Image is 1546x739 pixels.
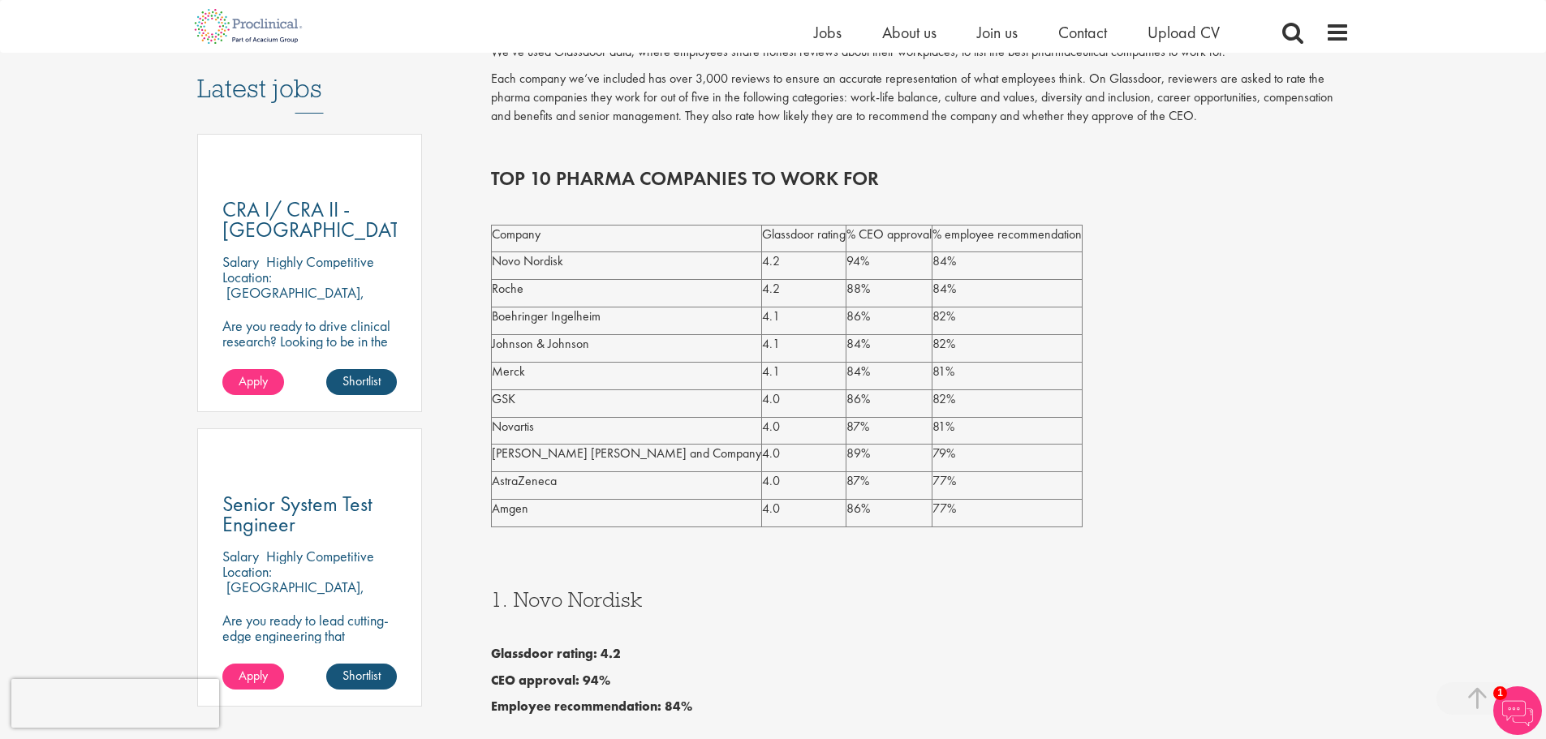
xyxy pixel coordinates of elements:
[492,363,761,381] p: Merck
[1148,22,1220,43] a: Upload CV
[491,70,1350,126] p: Each company we’ve included has over 3,000 reviews to ensure an accurate representation of what e...
[932,363,1082,381] p: 81%
[1493,686,1542,735] img: Chatbot
[326,664,397,690] a: Shortlist
[492,335,761,354] p: Johnson & Johnson
[932,307,1082,326] p: 82%
[492,390,761,409] p: GSK
[762,307,846,326] p: 4.1
[222,252,259,271] span: Salary
[222,494,398,535] a: Senior System Test Engineer
[239,667,268,684] span: Apply
[932,335,1082,354] p: 82%
[222,200,398,240] a: CRA I/ CRA II - [GEOGRAPHIC_DATA]
[846,280,932,299] p: 88%
[222,268,272,286] span: Location:
[846,418,932,436] p: 87%
[222,283,364,317] p: [GEOGRAPHIC_DATA], [GEOGRAPHIC_DATA]
[222,490,373,538] span: Senior System Test Engineer
[846,472,932,491] p: 87%
[846,226,932,244] p: % CEO approval
[846,335,932,354] p: 84%
[762,390,846,409] p: 4.0
[491,698,692,715] b: Employee recommendation: 84%
[762,500,846,518] p: 4.0
[814,22,842,43] a: Jobs
[491,168,1350,189] h2: Top 10 pharma companies to work for
[222,612,398,674] p: Are you ready to lead cutting-edge engineering that accelerate clinical breakthroughs in biotech?
[492,500,761,518] p: Amgen
[762,472,846,491] p: 4.0
[932,500,1082,518] p: 77%
[846,500,932,518] p: 86%
[197,34,423,114] h3: Latest jobs
[222,195,418,243] span: CRA I/ CRA II - [GEOGRAPHIC_DATA]
[222,562,272,581] span: Location:
[11,679,219,728] iframe: reCAPTCHA
[762,226,846,244] p: Glassdoor rating
[1058,22,1107,43] a: Contact
[762,418,846,436] p: 4.0
[491,672,610,689] b: CEO approval: 94%
[932,445,1082,463] p: 79%
[932,390,1082,409] p: 82%
[846,363,932,381] p: 84%
[762,445,846,463] p: 4.0
[932,226,1082,244] p: % employee recommendation
[846,252,932,271] p: 94%
[932,252,1082,271] p: 84%
[762,363,846,381] p: 4.1
[977,22,1018,43] a: Join us
[266,252,374,271] p: Highly Competitive
[222,547,259,565] span: Salary
[491,589,1350,610] h3: 1. Novo Nordisk
[882,22,937,43] a: About us
[846,445,932,463] p: 89%
[762,280,846,299] p: 4.2
[932,472,1082,491] p: 77%
[266,547,374,565] p: Highly Competitive
[222,664,284,690] a: Apply
[492,418,761,436] p: Novartis
[491,645,621,662] b: Glassdoor rating: 4.2
[762,252,846,271] p: 4.2
[932,280,1082,299] p: 84%
[1493,686,1507,700] span: 1
[492,252,761,271] p: Novo Nordisk
[222,369,284,395] a: Apply
[492,307,761,326] p: Boehringer Ingelheim
[239,372,268,389] span: Apply
[846,307,932,326] p: 86%
[492,445,761,463] p: [PERSON_NAME] [PERSON_NAME] and Company
[492,280,761,299] p: Roche
[492,472,761,491] p: AstraZeneca
[326,369,397,395] a: Shortlist
[846,390,932,409] p: 86%
[222,318,398,380] p: Are you ready to drive clinical research? Looking to be in the heart of a company where precision...
[762,335,846,354] p: 4.1
[932,418,1082,436] p: 81%
[222,578,364,612] p: [GEOGRAPHIC_DATA], [GEOGRAPHIC_DATA]
[492,226,761,244] p: Company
